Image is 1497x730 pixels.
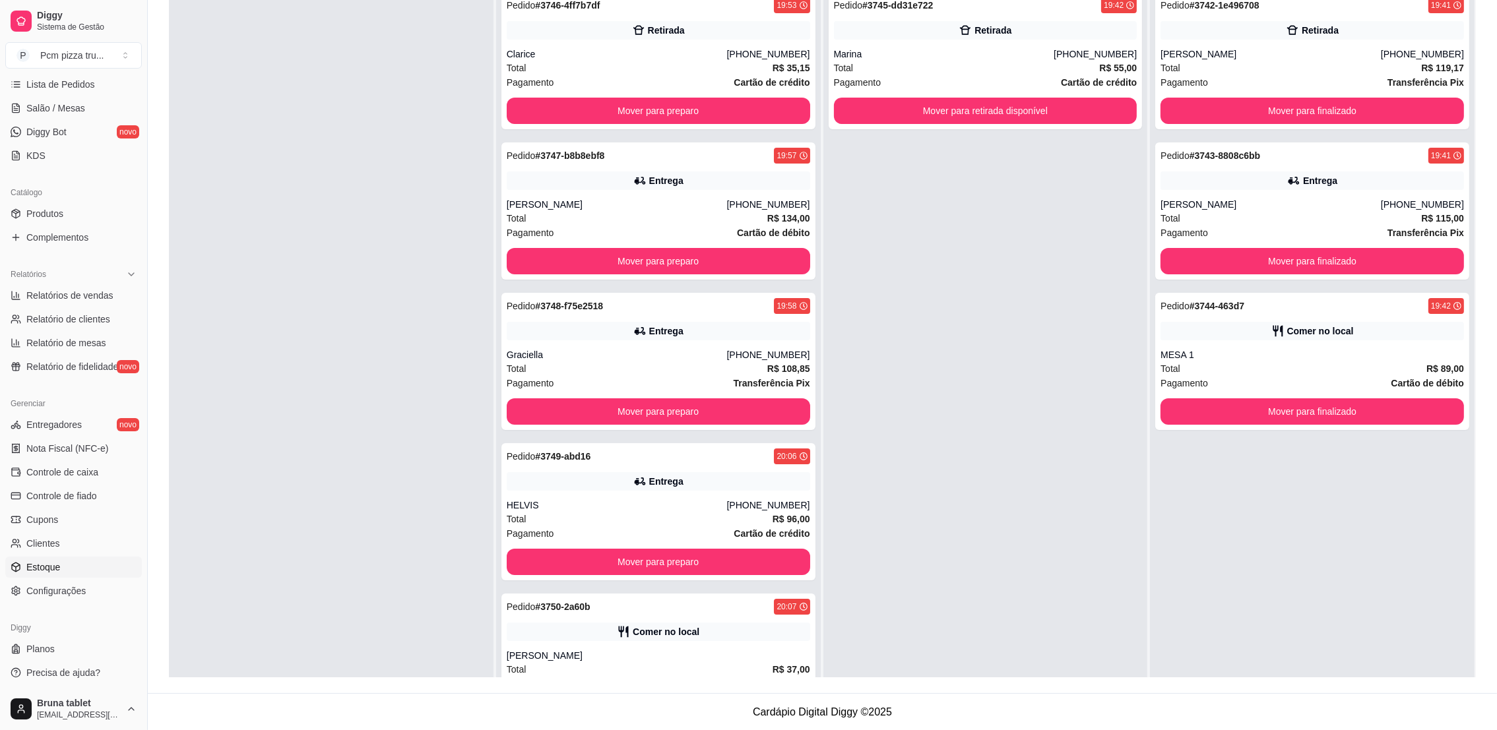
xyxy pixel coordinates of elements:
strong: R$ 134,00 [767,213,810,224]
div: [PHONE_NUMBER] [1381,198,1464,211]
span: Complementos [26,231,88,244]
div: Retirada [1302,24,1339,37]
span: Total [507,512,526,526]
span: Clientes [26,537,60,550]
span: Controle de caixa [26,466,98,479]
button: Mover para preparo [507,398,810,425]
span: Lista de Pedidos [26,78,95,91]
span: Pagamento [507,526,554,541]
span: Sistema de Gestão [37,22,137,32]
button: Mover para finalizado [1161,398,1464,425]
div: HELVIS [507,499,727,512]
span: [EMAIL_ADDRESS][DOMAIN_NAME] [37,710,121,720]
strong: R$ 37,00 [773,664,810,675]
strong: # 3747-b8b8ebf8 [535,150,604,161]
a: Entregadoresnovo [5,414,142,435]
div: [PHONE_NUMBER] [726,47,810,61]
a: Relatórios de vendas [5,285,142,306]
span: Total [507,61,526,75]
span: Pedido [507,451,536,462]
span: Pedido [1161,301,1190,311]
div: Entrega [649,475,684,488]
div: 19:57 [777,150,796,161]
strong: Transferência Pix [1387,77,1464,88]
span: P [16,49,30,62]
a: Relatório de fidelidadenovo [5,356,142,377]
div: Retirada [648,24,685,37]
a: Nota Fiscal (NFC-e) [5,438,142,459]
div: Entrega [649,174,684,187]
strong: Cartão de débito [1391,378,1464,388]
strong: R$ 108,85 [767,363,810,374]
span: Bruna tablet [37,698,121,710]
span: Total [507,662,526,677]
a: Planos [5,638,142,659]
div: [PERSON_NAME] [1161,198,1381,211]
span: Pagamento [1161,376,1208,390]
span: Relatório de fidelidade [26,360,118,373]
button: Mover para retirada disponível [834,98,1137,124]
div: [PERSON_NAME] [1161,47,1381,61]
a: Cupons [5,509,142,530]
span: Total [507,211,526,226]
span: Pagamento [834,75,881,90]
div: Pcm pizza tru ... [40,49,104,62]
div: 19:42 [1431,301,1451,311]
button: Select a team [5,42,142,69]
div: [PHONE_NUMBER] [1381,47,1464,61]
span: Pagamento [507,677,554,691]
a: Controle de fiado [5,485,142,506]
a: Salão / Mesas [5,98,142,119]
button: Mover para finalizado [1161,98,1464,124]
strong: # 3750-2a60b [535,601,590,612]
strong: Cartão de crédito [734,77,810,88]
span: Diggy Bot [26,125,67,138]
a: Complementos [5,227,142,248]
span: Relatório de mesas [26,336,106,350]
div: Retirada [974,24,1011,37]
div: Catálogo [5,182,142,203]
strong: R$ 55,00 [1099,63,1137,73]
span: Controle de fiado [26,489,97,502]
span: Pedido [507,601,536,612]
strong: R$ 89,00 [1426,363,1464,374]
span: Relatórios [11,269,46,280]
strong: R$ 35,15 [773,63,810,73]
a: Relatório de mesas [5,332,142,353]
strong: # 3749-abd16 [535,451,590,462]
strong: R$ 96,00 [773,514,810,524]
strong: R$ 115,00 [1421,213,1464,224]
span: Pagamento [507,75,554,90]
span: Pedido [507,150,536,161]
a: Controle de caixa [5,462,142,483]
div: [PHONE_NUMBER] [726,499,810,512]
div: [PHONE_NUMBER] [726,198,810,211]
a: Clientes [5,533,142,554]
a: Configurações [5,580,142,601]
button: Mover para preparo [507,98,810,124]
strong: R$ 119,17 [1421,63,1464,73]
span: Estoque [26,561,60,574]
span: Pedido [507,301,536,311]
span: KDS [26,149,46,162]
span: Salão / Mesas [26,102,85,115]
div: [PERSON_NAME] [507,649,810,662]
a: Precisa de ajuda? [5,662,142,683]
div: Diggy [5,617,142,638]
div: 20:06 [777,451,796,462]
span: Cupons [26,513,58,526]
span: Diggy [37,10,137,22]
strong: Cartão de crédito [734,528,810,539]
a: DiggySistema de Gestão [5,5,142,37]
span: Total [834,61,854,75]
span: Planos [26,642,55,655]
div: Comer no local [633,625,699,638]
strong: Cartão de débito [737,228,810,238]
div: 19:58 [777,301,796,311]
span: Pagamento [507,226,554,240]
div: 19:41 [1431,150,1451,161]
div: [PERSON_NAME] [507,198,727,211]
a: Relatório de clientes [5,309,142,330]
span: Total [507,361,526,376]
span: Pagamento [1161,226,1208,240]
